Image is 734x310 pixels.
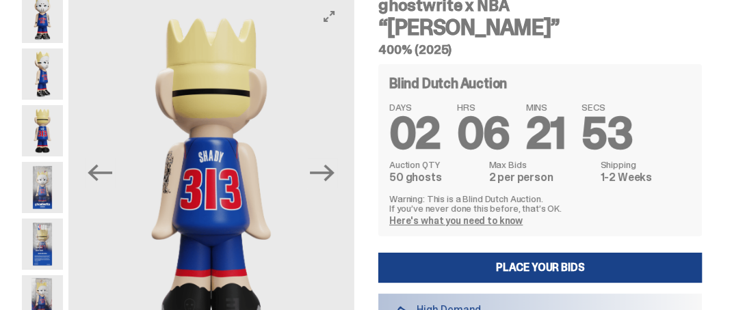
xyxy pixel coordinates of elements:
[22,162,63,213] img: Eminem_NBA_400_12.png
[488,172,592,183] dd: 2 per person
[526,105,566,162] span: 21
[488,160,592,169] dt: Max Bids
[378,44,702,56] h5: 400% (2025)
[389,105,441,162] span: 02
[389,194,691,213] p: Warning: This is a Blind Dutch Auction. If you’ve never done this before, that’s OK.
[321,8,337,25] button: View full-screen
[22,105,63,156] img: Copy%20of%20Eminem_NBA_400_6.png
[389,76,507,90] h4: Blind Dutch Auction
[601,172,691,183] dd: 1-2 Weeks
[85,158,115,188] button: Previous
[22,219,63,270] img: Eminem_NBA_400_13.png
[378,16,702,38] h3: “[PERSON_NAME]”
[601,160,691,169] dt: Shipping
[389,102,441,112] span: DAYS
[307,158,337,188] button: Next
[389,214,523,227] a: Here's what you need to know
[581,102,632,112] span: SECS
[389,160,480,169] dt: Auction QTY
[389,172,480,183] dd: 50 ghosts
[581,105,632,162] span: 53
[526,102,566,112] span: MINS
[457,105,510,162] span: 06
[378,253,702,283] a: Place your Bids
[22,48,63,100] img: Copy%20of%20Eminem_NBA_400_3.png
[457,102,510,112] span: HRS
